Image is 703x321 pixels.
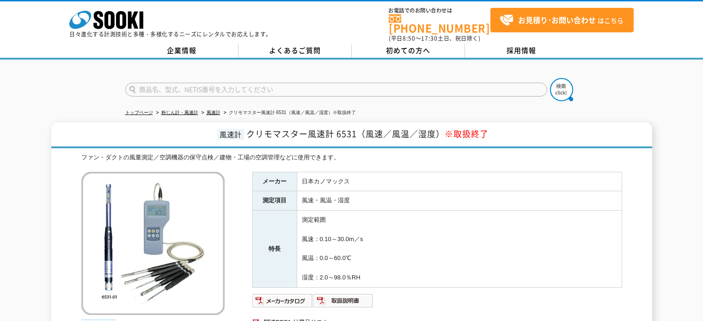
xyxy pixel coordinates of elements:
[217,129,244,139] span: 風速計
[297,172,622,191] td: 日本カノマックス
[386,45,430,55] span: 初めての方へ
[69,31,272,37] p: 日々進化する計測技術と多種・多様化するニーズにレンタルでお応えします。
[238,44,352,58] a: よくあるご質問
[500,13,624,27] span: はこちら
[246,127,489,140] span: クリモマスター風速計 6531（風速／風温／湿度）
[81,153,622,163] div: ファン・ダクトの風量測定／空調機器の保守点検／建物・工場の空調管理などに使用できます。
[465,44,578,58] a: 採用情報
[445,127,489,140] span: ※取扱終了
[161,110,198,115] a: 粉じん計・風速計
[125,44,238,58] a: 企業情報
[125,83,547,97] input: 商品名、型式、NETIS番号を入力してください
[490,8,634,32] a: お見積り･お問い合わせはこちら
[81,172,225,315] img: クリモマスター風速計 6531（風速／風温／湿度）※取扱終了
[389,34,480,42] span: (平日 ～ 土日、祝日除く)
[252,299,313,306] a: メーカーカタログ
[297,211,622,288] td: 測定範囲 風速：0.10～30.0m／s 風温：0.0～60.0℃ 湿度：2.0～98.0％RH
[252,293,313,308] img: メーカーカタログ
[252,172,297,191] th: メーカー
[550,78,573,101] img: btn_search.png
[297,191,622,211] td: 風速・風温・湿度
[207,110,220,115] a: 風速計
[222,108,356,118] li: クリモマスター風速計 6531（風速／風温／湿度）※取扱終了
[252,191,297,211] th: 測定項目
[389,14,490,33] a: [PHONE_NUMBER]
[125,110,153,115] a: トップページ
[403,34,416,42] span: 8:50
[252,211,297,288] th: 特長
[421,34,438,42] span: 17:30
[518,14,596,25] strong: お見積り･お問い合わせ
[352,44,465,58] a: 初めての方へ
[313,293,373,308] img: 取扱説明書
[389,8,490,13] span: お電話でのお問い合わせは
[313,299,373,306] a: 取扱説明書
